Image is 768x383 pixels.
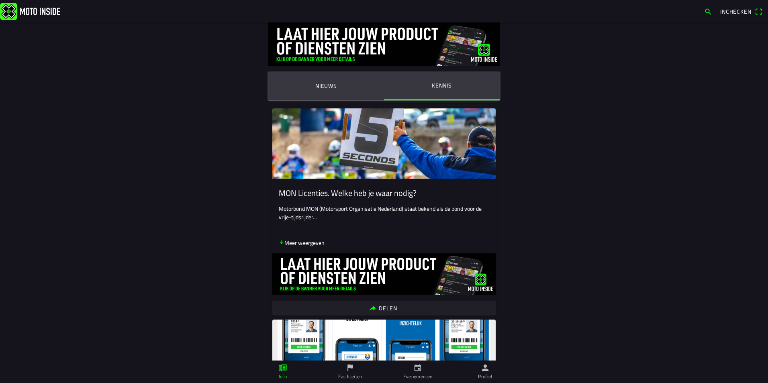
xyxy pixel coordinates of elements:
[279,188,489,198] ion-card-title: MON Licenties. Welke heb je waar nodig?
[279,373,287,380] ion-label: Info
[413,363,422,372] ion-icon: calendar
[720,7,752,16] span: Inchecken
[268,22,500,66] img: DquIORQn5pFcG0wREDc6xsoRnKbaxAuyzJmd8qj8.jpg
[278,363,287,372] ion-icon: paper
[346,363,355,372] ion-icon: flag
[272,253,496,295] img: ovdhpoPiYVyyWxH96Op6EavZdUOyIWdtEOENrLni.jpg
[481,363,490,372] ion-icon: person
[700,4,716,18] a: search
[279,239,284,245] ion-icon: arrow down
[279,204,489,221] p: Motorbond MON (Motorsport Organisatie Nederland) staat bekend als de bond voor de vrije-tijdsrijder…
[432,81,452,90] ion-label: Kennis
[403,373,433,380] ion-label: Evenementen
[315,81,337,90] ion-label: Nieuws
[478,373,492,380] ion-label: Profiel
[279,238,325,247] p: Meer weergeven
[272,301,496,316] ion-button: Delen
[338,373,362,380] ion-label: Faciliteiten
[272,108,496,179] img: EJo9uCmWepK1vG76hR4EmBvsq51znysVxlPyqn7p.png
[716,4,766,18] a: Incheckenqr scanner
